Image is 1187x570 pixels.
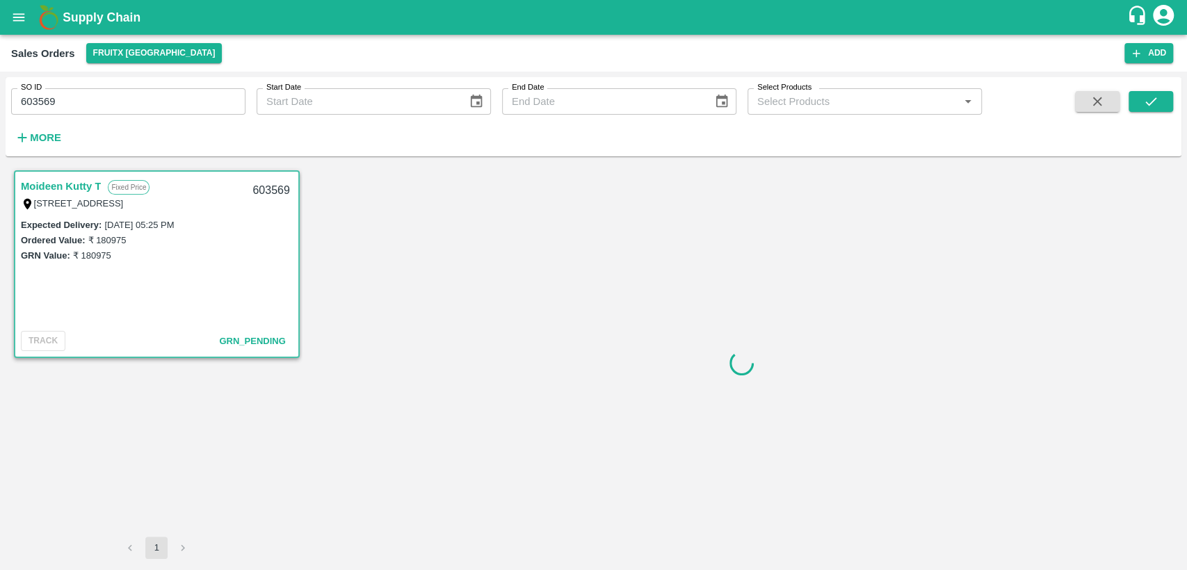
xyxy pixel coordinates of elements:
[21,250,70,261] label: GRN Value:
[21,177,101,195] a: Moideen Kutty T
[30,132,61,143] strong: More
[21,235,85,245] label: Ordered Value:
[11,88,245,115] input: Enter SO ID
[104,220,174,230] label: [DATE] 05:25 PM
[1124,43,1173,63] button: Add
[752,92,955,111] input: Select Products
[145,537,168,559] button: page 1
[757,82,811,93] label: Select Products
[1151,3,1176,32] div: account of current user
[117,537,196,559] nav: pagination navigation
[512,82,544,93] label: End Date
[463,88,490,115] button: Choose date
[11,44,75,63] div: Sales Orders
[1127,5,1151,30] div: customer-support
[709,88,735,115] button: Choose date
[266,82,301,93] label: Start Date
[502,88,703,115] input: End Date
[21,82,42,93] label: SO ID
[108,180,150,195] p: Fixed Price
[11,126,65,149] button: More
[244,174,298,207] div: 603569
[63,8,1127,27] a: Supply Chain
[73,250,111,261] label: ₹ 180975
[219,336,285,346] span: GRN_Pending
[35,3,63,31] img: logo
[257,88,458,115] input: Start Date
[3,1,35,33] button: open drawer
[34,198,124,209] label: [STREET_ADDRESS]
[63,10,140,24] b: Supply Chain
[88,235,126,245] label: ₹ 180975
[86,43,223,63] button: Select DC
[21,220,102,230] label: Expected Delivery :
[959,92,977,111] button: Open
